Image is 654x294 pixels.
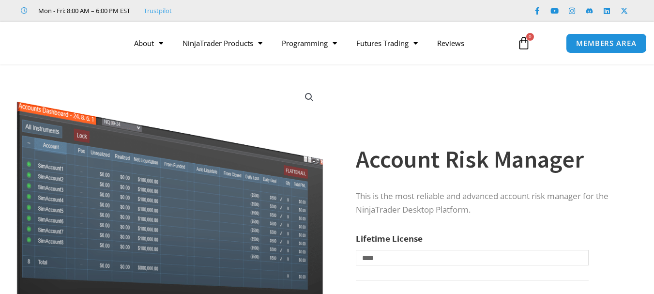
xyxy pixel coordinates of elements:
p: This is the most reliable and advanced account risk manager for the NinjaTrader Desktop Platform. [356,189,630,217]
a: View full-screen image gallery [301,89,318,106]
a: NinjaTrader Products [173,32,272,54]
a: Reviews [427,32,474,54]
a: About [124,32,173,54]
a: Clear options [356,270,371,277]
span: 0 [526,33,534,41]
span: MEMBERS AREA [576,40,637,47]
img: LogoAI | Affordable Indicators – NinjaTrader [13,26,117,61]
nav: Menu [124,32,510,54]
label: Lifetime License [356,233,423,244]
a: Trustpilot [144,5,172,16]
a: 0 [502,29,545,57]
span: Mon - Fri: 8:00 AM – 6:00 PM EST [36,5,130,16]
a: Programming [272,32,347,54]
a: Futures Trading [347,32,427,54]
h1: Account Risk Manager [356,142,630,176]
a: MEMBERS AREA [566,33,647,53]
